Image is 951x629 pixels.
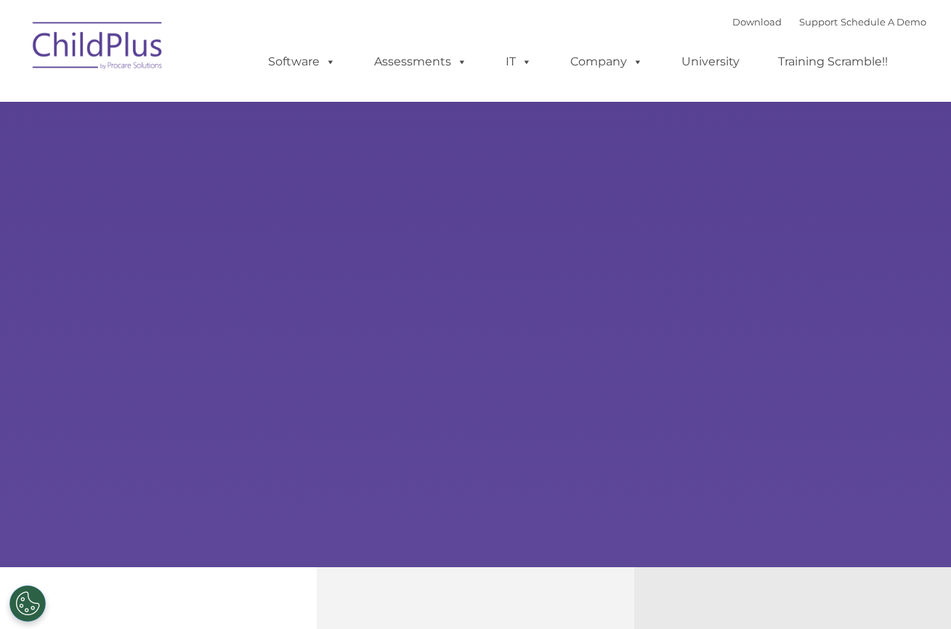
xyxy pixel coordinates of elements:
[764,47,902,76] a: Training Scramble!!
[254,47,350,76] a: Software
[667,47,754,76] a: University
[732,16,782,28] a: Download
[556,47,657,76] a: Company
[25,12,171,84] img: ChildPlus by Procare Solutions
[491,47,546,76] a: IT
[360,47,482,76] a: Assessments
[841,16,926,28] a: Schedule A Demo
[9,585,46,622] button: Cookies Settings
[732,16,926,28] font: |
[799,16,838,28] a: Support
